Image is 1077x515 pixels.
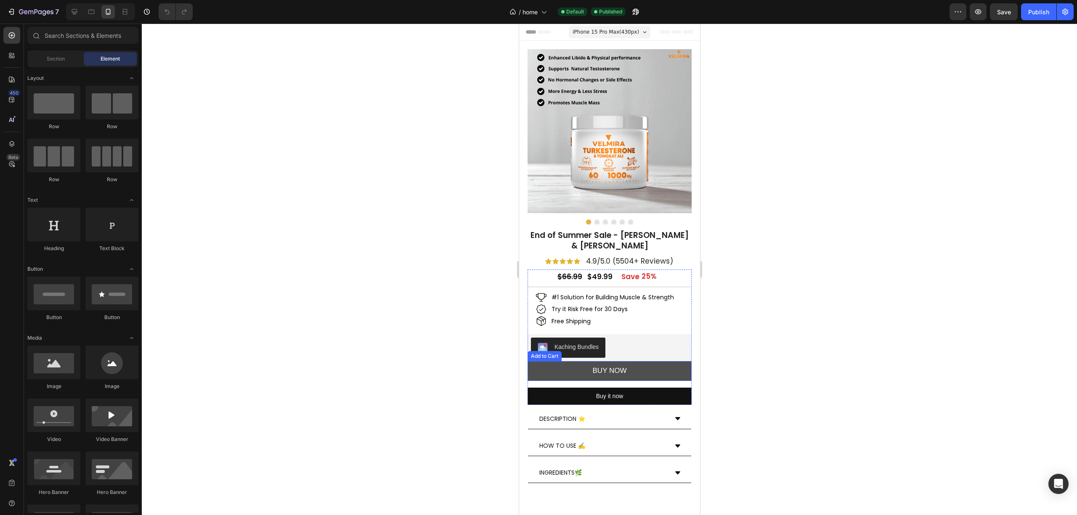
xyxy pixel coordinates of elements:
span: Section [47,55,65,63]
div: Image [27,383,80,390]
div: Row [27,123,80,130]
span: Save [997,8,1011,16]
p: 7 [55,7,59,17]
div: Row [27,176,80,183]
div: Video Banner [85,436,138,443]
button: Save [990,3,1018,20]
button: 7 [3,3,63,20]
div: Beta [6,154,20,161]
div: Button [27,314,80,321]
span: Default [566,8,584,16]
span: Element [101,55,120,63]
div: Image [85,383,138,390]
span: Button [27,265,43,273]
div: Hero Banner [27,489,80,496]
iframe: Design area [519,24,700,515]
div: Row [85,123,138,130]
div: Video [27,436,80,443]
div: 450 [8,90,20,96]
div: Heading [27,245,80,252]
div: Publish [1028,8,1049,16]
span: Media [27,334,42,342]
span: Toggle open [125,71,138,85]
span: Text [27,196,38,204]
div: Text Block [85,245,138,252]
span: Toggle open [125,193,138,207]
span: Published [599,8,622,16]
div: Row [85,176,138,183]
div: Hero Banner [85,489,138,496]
span: Toggle open [125,262,138,276]
div: Open Intercom Messenger [1048,474,1069,494]
span: / [519,8,521,16]
div: Undo/Redo [159,3,193,20]
input: Search Sections & Elements [27,27,138,44]
button: Publish [1021,3,1056,20]
span: home [523,8,538,16]
div: Button [85,314,138,321]
span: Toggle open [125,331,138,345]
span: Layout [27,74,44,82]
